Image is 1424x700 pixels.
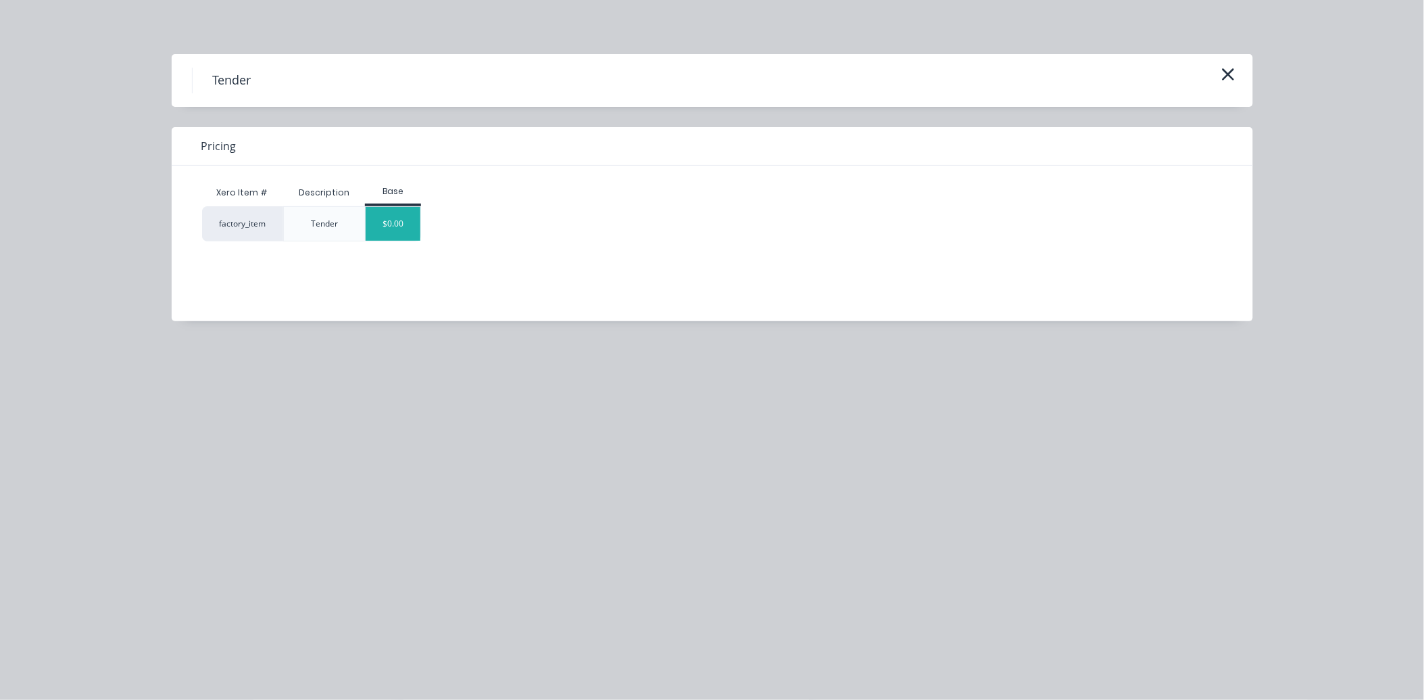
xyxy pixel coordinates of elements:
div: Base [365,185,421,197]
div: Tender [311,218,338,230]
div: Description [288,176,360,210]
h4: Tender [192,68,272,93]
div: $0.00 [366,207,420,241]
div: Xero Item # [202,179,283,206]
div: factory_item [202,206,283,241]
span: Pricing [201,138,237,154]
